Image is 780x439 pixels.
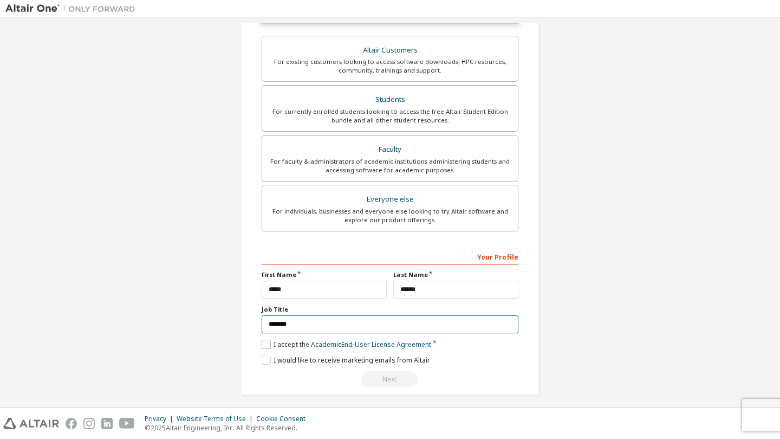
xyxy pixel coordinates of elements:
img: facebook.svg [66,418,77,429]
div: Website Terms of Use [177,415,256,423]
label: I would like to receive marketing emails from Altair [262,356,430,365]
div: Privacy [145,415,177,423]
div: For existing customers looking to access software downloads, HPC resources, community, trainings ... [269,57,511,75]
img: altair_logo.svg [3,418,59,429]
div: Altair Customers [269,43,511,58]
img: instagram.svg [83,418,95,429]
p: © 2025 Altair Engineering, Inc. All Rights Reserved. [145,423,312,432]
label: I accept the [262,340,431,349]
div: Everyone else [269,192,511,207]
label: Job Title [262,305,518,314]
label: First Name [262,270,387,279]
img: linkedin.svg [101,418,113,429]
div: For individuals, businesses and everyone else looking to try Altair software and explore our prod... [269,207,511,224]
label: Last Name [393,270,518,279]
div: Students [269,92,511,107]
div: Faculty [269,142,511,157]
div: Your Profile [262,248,518,265]
img: Altair One [5,3,141,14]
img: youtube.svg [119,418,135,429]
div: Cookie Consent [256,415,312,423]
div: For faculty & administrators of academic institutions administering students and accessing softwa... [269,157,511,175]
div: Read and acccept EULA to continue [262,371,518,388]
a: Academic End-User License Agreement [311,340,431,349]
div: For currently enrolled students looking to access the free Altair Student Edition bundle and all ... [269,107,511,125]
